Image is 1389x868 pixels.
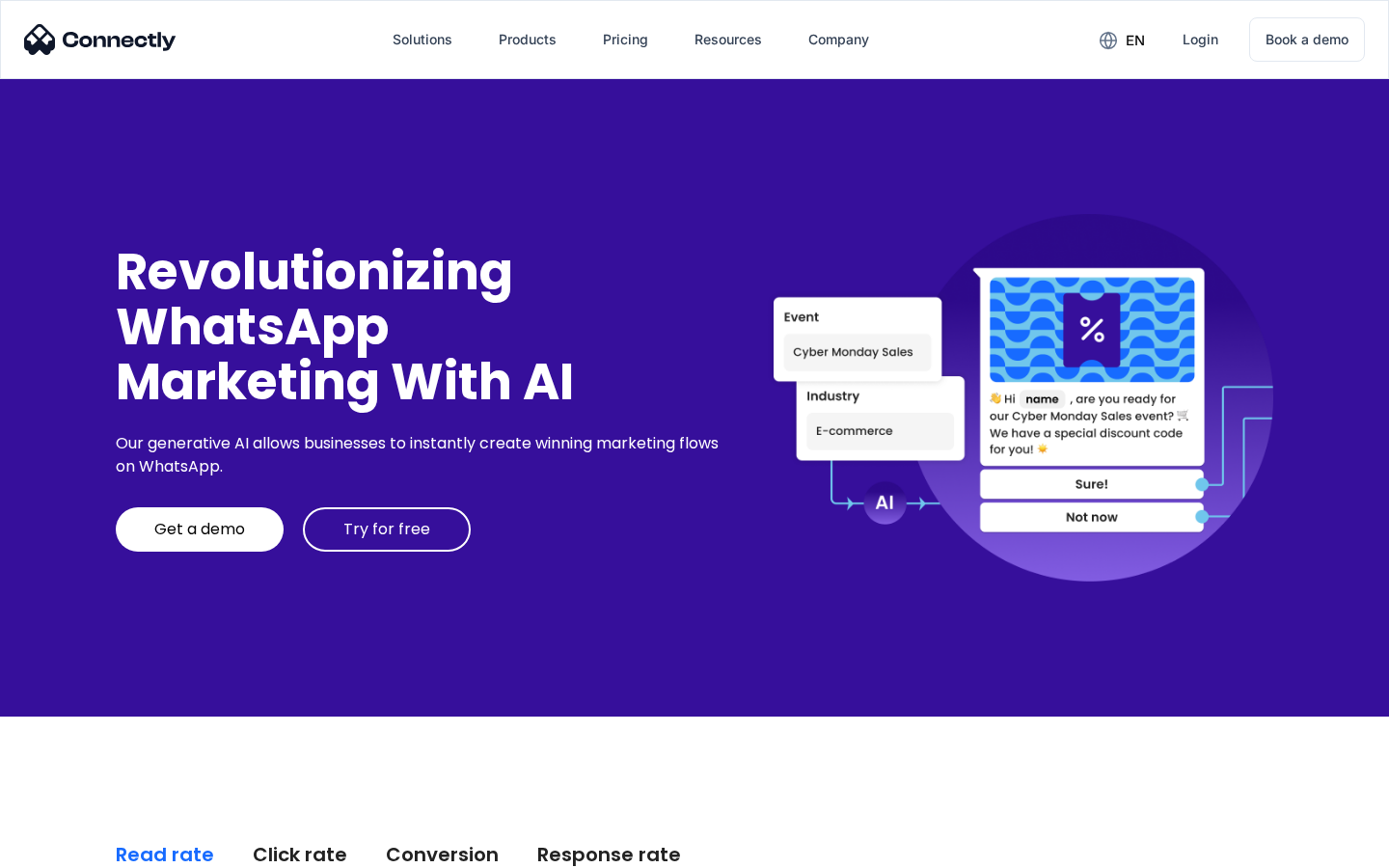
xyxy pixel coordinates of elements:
div: Pricing [603,26,648,53]
a: Book a demo [1249,17,1365,62]
div: Login [1183,26,1218,53]
div: Company [808,26,869,53]
div: Resources [694,26,762,53]
div: Products [499,26,557,53]
div: Solutions [393,26,452,53]
div: Click rate [253,841,347,868]
div: Read rate [116,841,214,868]
div: Our generative AI allows businesses to instantly create winning marketing flows on WhatsApp. [116,432,725,478]
a: Pricing [587,16,664,63]
img: Connectly Logo [24,24,177,55]
div: Response rate [537,841,681,868]
a: Get a demo [116,507,284,552]
div: Get a demo [154,520,245,539]
div: en [1126,27,1145,54]
div: Revolutionizing WhatsApp Marketing With AI [116,244,725,410]
a: Login [1167,16,1234,63]
div: Conversion [386,841,499,868]
div: Try for free [343,520,430,539]
a: Try for free [303,507,471,552]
